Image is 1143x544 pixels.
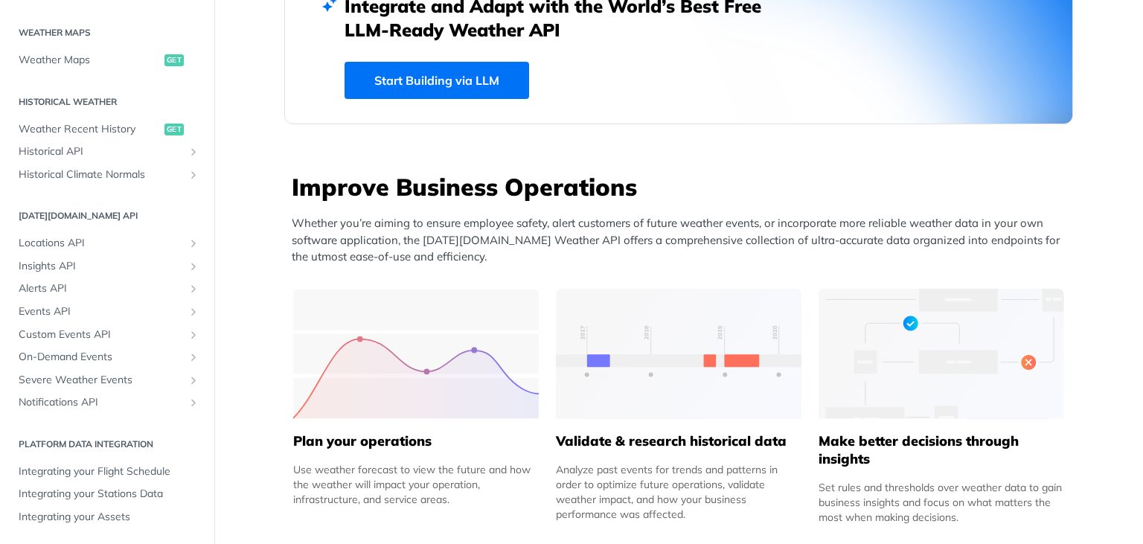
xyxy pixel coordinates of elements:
[19,144,184,159] span: Historical API
[164,54,184,66] span: get
[11,255,203,278] a: Insights APIShow subpages for Insights API
[819,432,1064,468] h5: Make better decisions through insights
[292,215,1073,266] p: Whether you’re aiming to ensure employee safety, alert customers of future weather events, or inc...
[11,346,203,368] a: On-Demand EventsShow subpages for On-Demand Events
[11,506,203,528] a: Integrating your Assets
[19,236,184,251] span: Locations API
[19,373,184,388] span: Severe Weather Events
[293,289,539,419] img: 39565e8-group-4962x.svg
[188,351,199,363] button: Show subpages for On-Demand Events
[11,209,203,223] h2: [DATE][DOMAIN_NAME] API
[11,232,203,255] a: Locations APIShow subpages for Locations API
[19,510,199,525] span: Integrating your Assets
[11,391,203,414] a: Notifications APIShow subpages for Notifications API
[188,146,199,158] button: Show subpages for Historical API
[11,438,203,451] h2: Platform DATA integration
[19,122,161,137] span: Weather Recent History
[188,329,199,341] button: Show subpages for Custom Events API
[188,169,199,181] button: Show subpages for Historical Climate Normals
[11,324,203,346] a: Custom Events APIShow subpages for Custom Events API
[11,483,203,505] a: Integrating your Stations Data
[19,167,184,182] span: Historical Climate Normals
[293,432,539,450] h5: Plan your operations
[11,141,203,163] a: Historical APIShow subpages for Historical API
[188,374,199,386] button: Show subpages for Severe Weather Events
[19,259,184,274] span: Insights API
[164,124,184,135] span: get
[556,432,801,450] h5: Validate & research historical data
[11,95,203,109] h2: Historical Weather
[11,26,203,39] h2: Weather Maps
[19,53,161,68] span: Weather Maps
[19,281,184,296] span: Alerts API
[19,487,199,502] span: Integrating your Stations Data
[19,350,184,365] span: On-Demand Events
[19,464,199,479] span: Integrating your Flight Schedule
[11,301,203,323] a: Events APIShow subpages for Events API
[11,369,203,391] a: Severe Weather EventsShow subpages for Severe Weather Events
[556,462,801,522] div: Analyze past events for trends and patterns in order to optimize future operations, validate weat...
[19,395,184,410] span: Notifications API
[188,397,199,409] button: Show subpages for Notifications API
[292,170,1073,203] h3: Improve Business Operations
[11,278,203,300] a: Alerts APIShow subpages for Alerts API
[11,461,203,483] a: Integrating your Flight Schedule
[11,49,203,71] a: Weather Mapsget
[293,462,539,507] div: Use weather forecast to view the future and how the weather will impact your operation, infrastru...
[819,289,1064,419] img: a22d113-group-496-32x.svg
[19,304,184,319] span: Events API
[188,306,199,318] button: Show subpages for Events API
[11,118,203,141] a: Weather Recent Historyget
[188,237,199,249] button: Show subpages for Locations API
[188,283,199,295] button: Show subpages for Alerts API
[19,327,184,342] span: Custom Events API
[556,289,801,419] img: 13d7ca0-group-496-2.svg
[819,480,1064,525] div: Set rules and thresholds over weather data to gain business insights and focus on what matters th...
[345,62,529,99] a: Start Building via LLM
[188,260,199,272] button: Show subpages for Insights API
[11,164,203,186] a: Historical Climate NormalsShow subpages for Historical Climate Normals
